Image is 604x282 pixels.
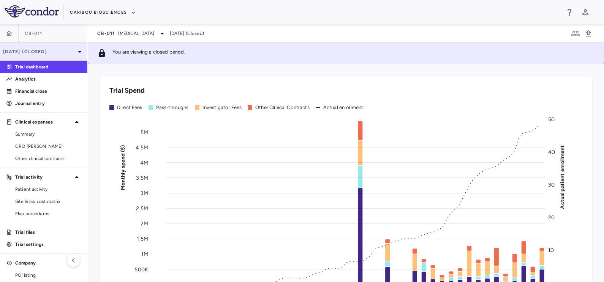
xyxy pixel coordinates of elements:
[141,251,148,257] tspan: 1M
[202,104,242,111] div: Investigator Fees
[15,174,72,181] p: Trial activity
[15,100,81,107] p: Journal entry
[112,49,185,58] p: You are viewing a closed period.
[118,30,155,37] span: [MEDICAL_DATA]
[141,220,148,227] tspan: 2M
[141,190,148,196] tspan: 3M
[255,104,310,111] div: Other Clinical Contracts
[548,247,554,253] tspan: 10
[15,76,81,82] p: Analytics
[120,145,126,190] tspan: Monthly spend ($)
[141,129,148,135] tspan: 5M
[5,5,59,17] img: logo-full-SnFGN8VE.png
[15,131,81,138] span: Summary
[15,155,81,162] span: Other clinical contracts
[15,143,81,150] span: CRO [PERSON_NAME]
[323,104,364,111] div: Actual enrollment
[15,260,72,266] p: Company
[25,30,43,36] span: CB-011
[15,272,81,279] span: PO listing
[136,174,148,181] tspan: 3.5M
[15,241,81,248] p: Trial settings
[117,104,142,111] div: Direct Fees
[170,30,204,37] span: [DATE] (Closed)
[97,30,115,36] span: CB-011
[548,214,555,220] tspan: 20
[136,144,148,151] tspan: 4.5M
[134,266,148,272] tspan: 500K
[548,181,555,188] tspan: 30
[548,149,555,155] tspan: 40
[70,6,136,19] button: Caribou Biosciences
[109,86,145,96] h6: Trial Spend
[15,119,72,125] p: Clinical expenses
[548,116,555,123] tspan: 50
[559,145,566,209] tspan: Actual patient enrollment
[3,48,75,55] p: [DATE] (Closed)
[15,186,81,193] span: Patient activity
[15,229,81,236] p: Trial files
[137,236,148,242] tspan: 1.5M
[15,88,81,95] p: Financial close
[140,159,148,166] tspan: 4M
[15,198,81,205] span: Site & lab cost matrix
[15,63,81,70] p: Trial dashboard
[156,104,189,111] div: Pass-throughs
[15,210,81,217] span: Map procedures
[136,205,148,212] tspan: 2.5M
